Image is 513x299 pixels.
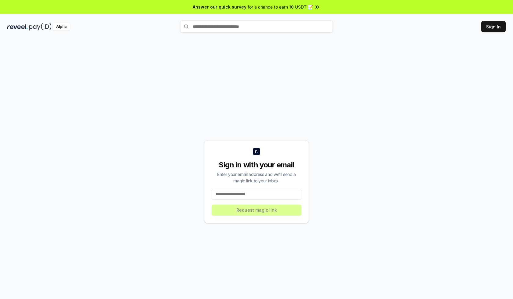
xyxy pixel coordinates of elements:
[212,160,301,170] div: Sign in with your email
[53,23,70,31] div: Alpha
[212,171,301,184] div: Enter your email address and we’ll send a magic link to your inbox.
[481,21,506,32] button: Sign In
[193,4,246,10] span: Answer our quick survey
[253,148,260,155] img: logo_small
[248,4,313,10] span: for a chance to earn 10 USDT 📝
[29,23,52,31] img: pay_id
[7,23,28,31] img: reveel_dark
